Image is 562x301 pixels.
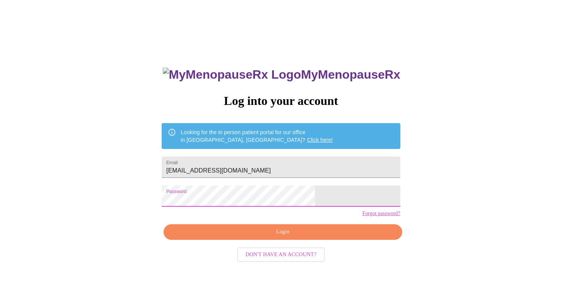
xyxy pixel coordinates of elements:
[162,94,400,108] h3: Log into your account
[246,250,316,260] span: Don't have an account?
[307,137,333,143] a: Click here!
[164,224,402,240] button: Login
[163,68,400,82] h3: MyMenopauseRx
[235,251,327,257] a: Don't have an account?
[362,211,400,217] a: Forgot password?
[172,227,393,237] span: Login
[181,125,333,147] div: Looking for the in person patient portal for our office in [GEOGRAPHIC_DATA], [GEOGRAPHIC_DATA]?
[237,247,325,262] button: Don't have an account?
[163,68,301,82] img: MyMenopauseRx Logo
